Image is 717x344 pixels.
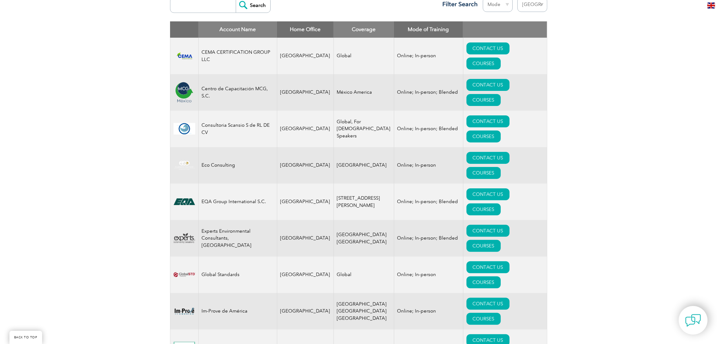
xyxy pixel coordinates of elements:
a: CONTACT US [466,261,510,273]
a: CONTACT US [466,42,510,54]
td: Global Standards [198,257,277,293]
a: COURSES [466,58,501,69]
td: Experts Environmental Consultants, [GEOGRAPHIC_DATA] [198,220,277,257]
img: contact-chat.png [685,313,701,328]
th: Home Office: activate to sort column ascending [277,21,334,38]
td: Online; In-person [394,147,463,184]
a: BACK TO TOP [9,331,42,344]
img: 76c62400-dc49-ea11-a812-000d3a7940d5-logo.png [174,233,195,243]
td: Eco Consulting [198,147,277,184]
td: [GEOGRAPHIC_DATA] [277,257,334,293]
a: COURSES [466,313,501,325]
td: [GEOGRAPHIC_DATA] [277,111,334,147]
td: Online; In-person; Blended [394,111,463,147]
a: COURSES [466,167,501,179]
td: [GEOGRAPHIC_DATA] [334,147,394,184]
img: cf3e4118-476f-eb11-a812-00224815377e-logo.png [174,196,195,208]
td: CEMA CERTIFICATION GROUP LLC [198,38,277,74]
td: EQA Group International S.C. [198,184,277,220]
th: Mode of Training: activate to sort column ascending [394,21,463,38]
td: Online; In-person; Blended [394,74,463,111]
td: [GEOGRAPHIC_DATA] [277,147,334,184]
td: [GEOGRAPHIC_DATA] [277,293,334,330]
td: Online; In-person; Blended [394,220,463,257]
td: [GEOGRAPHIC_DATA] [277,184,334,220]
td: [STREET_ADDRESS][PERSON_NAME] [334,184,394,220]
a: CONTACT US [466,225,510,237]
td: Im-Prove de América [198,293,277,330]
td: Online; In-person [394,257,463,293]
h3: Filter Search [439,0,478,8]
a: CONTACT US [466,79,510,91]
a: CONTACT US [466,152,510,164]
a: COURSES [466,94,501,106]
td: México America [334,74,394,111]
th: Account Name: activate to sort column descending [198,21,277,38]
img: f4e4f87f-e3f1-ee11-904b-002248931104-logo.png [174,50,195,61]
td: Online; In-person [394,38,463,74]
img: ef2924ac-d9bc-ea11-a814-000d3a79823d-logo.png [174,272,195,277]
th: Coverage: activate to sort column ascending [334,21,394,38]
td: [GEOGRAPHIC_DATA] [277,38,334,74]
td: [GEOGRAPHIC_DATA] [GEOGRAPHIC_DATA] [334,220,394,257]
a: CONTACT US [466,298,510,310]
img: c712c23c-dbbc-ea11-a812-000d3ae11abd-logo.png [174,160,195,170]
td: [GEOGRAPHIC_DATA] [277,74,334,111]
a: COURSES [466,276,501,288]
a: COURSES [466,130,501,142]
td: Global [334,257,394,293]
td: [GEOGRAPHIC_DATA] [277,220,334,257]
a: COURSES [466,240,501,252]
td: Consultoria Scansio S de RL DE CV [198,111,277,147]
th: : activate to sort column ascending [463,21,547,38]
img: en [707,3,715,8]
a: CONTACT US [466,115,510,127]
a: COURSES [466,203,501,215]
td: Centro de Capacitación MCG, S.C. [198,74,277,111]
img: f8e119c6-dc04-ea11-a811-000d3a793f32-logo.png [174,307,195,316]
td: Online; In-person; Blended [394,184,463,220]
a: CONTACT US [466,188,510,200]
td: Global, For [DEMOGRAPHIC_DATA] Speakers [334,111,394,147]
img: 6dc0da95-72c5-ec11-a7b6-002248d3b1f1-logo.png [174,123,195,135]
td: Global [334,38,394,74]
img: 21edb52b-d01a-eb11-a813-000d3ae11abd-logo.png [174,81,195,103]
td: [GEOGRAPHIC_DATA] [GEOGRAPHIC_DATA] [GEOGRAPHIC_DATA] [334,293,394,330]
td: Online; In-person [394,293,463,330]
